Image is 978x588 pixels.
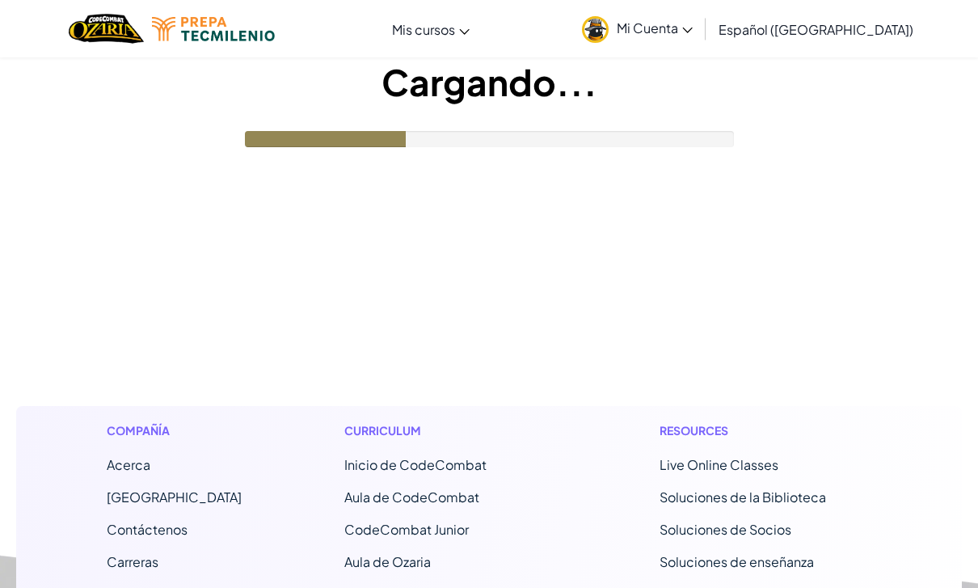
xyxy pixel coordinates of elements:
[107,553,158,570] a: Carreras
[710,7,921,51] a: Español ([GEOGRAPHIC_DATA])
[344,553,431,570] a: Aula de Ozaria
[344,456,487,473] span: Inicio de CodeCombat
[344,489,479,506] a: Aula de CodeCombat
[719,21,913,38] span: Español ([GEOGRAPHIC_DATA])
[107,521,188,538] span: Contáctenos
[344,521,469,538] a: CodeCombat Junior
[69,12,144,45] a: Ozaria by CodeCombat logo
[660,553,814,570] a: Soluciones de enseñanza
[392,21,455,38] span: Mis cursos
[660,521,791,538] a: Soluciones de Socios
[69,12,144,45] img: Home
[384,7,478,51] a: Mis cursos
[574,3,701,54] a: Mi Cuenta
[617,19,693,36] span: Mi Cuenta
[660,489,826,506] a: Soluciones de la Biblioteca
[107,422,242,439] h1: Compañía
[660,422,872,439] h1: Resources
[344,422,557,439] h1: Curriculum
[107,489,242,506] a: [GEOGRAPHIC_DATA]
[582,16,609,43] img: avatar
[107,456,150,473] a: Acerca
[660,456,778,473] a: Live Online Classes
[152,17,275,41] img: Tecmilenio logo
